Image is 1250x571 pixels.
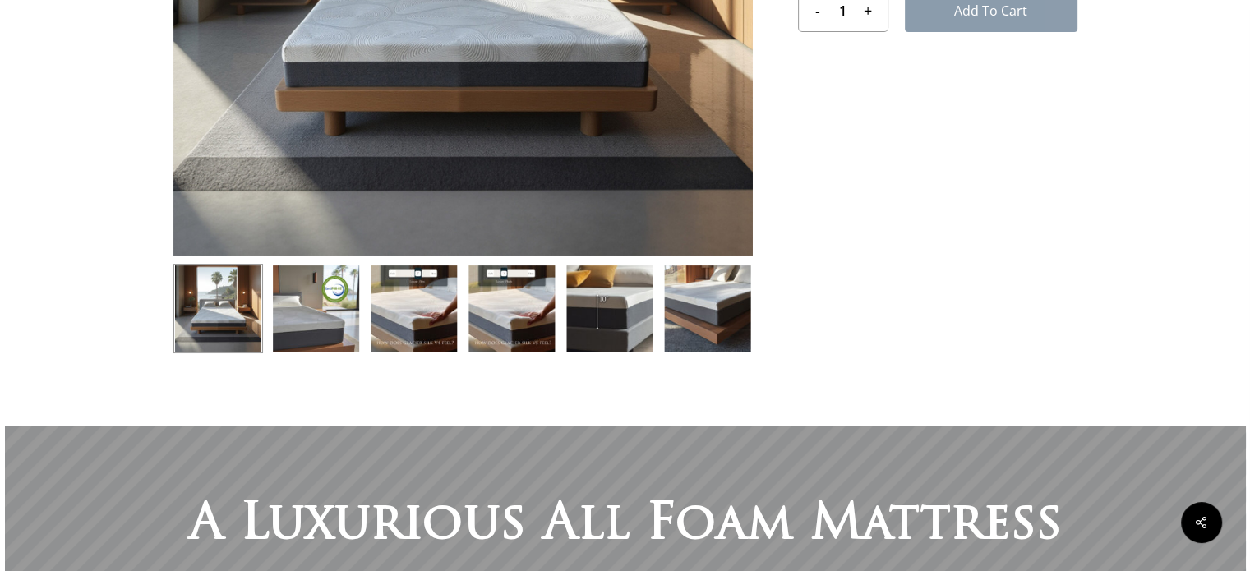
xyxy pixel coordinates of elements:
iframe: Secure express checkout frame [814,52,1061,98]
h3: A Luxurious All Foam Mattress [173,488,1077,563]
